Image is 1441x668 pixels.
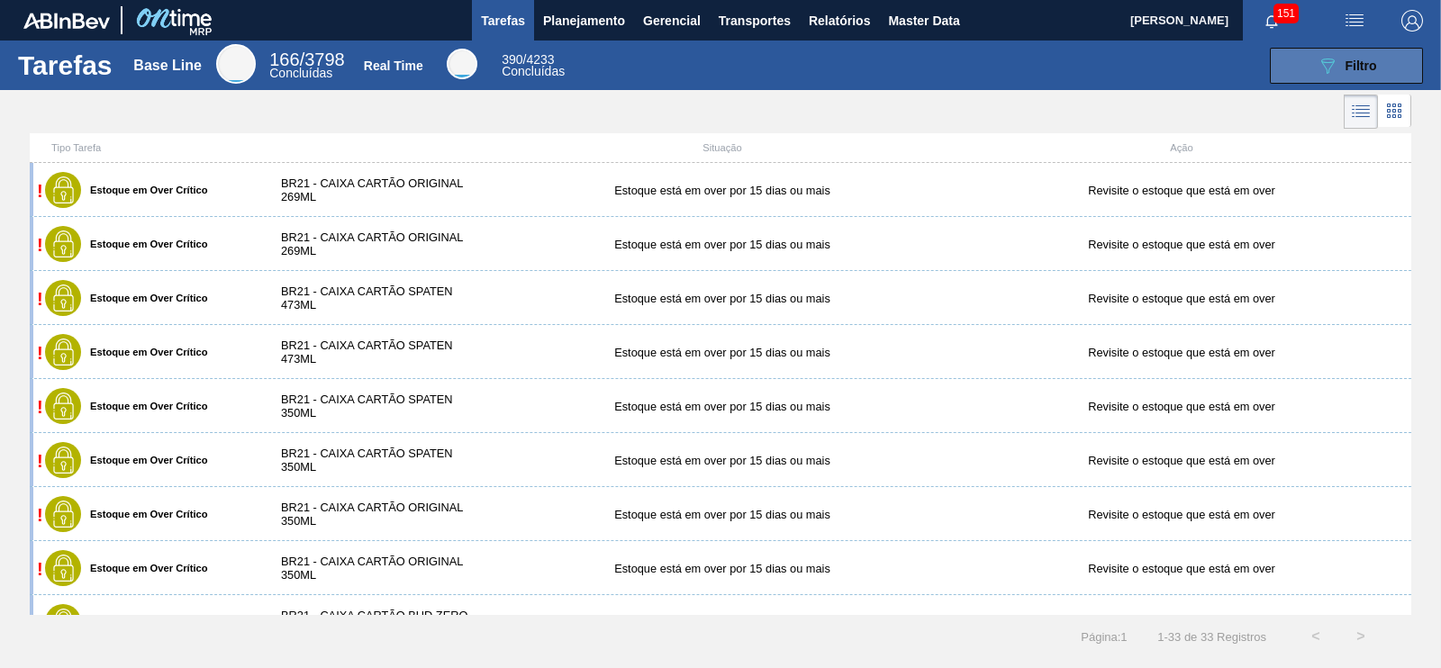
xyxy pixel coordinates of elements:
[263,176,493,203] div: BR21 - CAIXA CARTÃO ORIGINAL 269ML
[493,562,952,575] div: Estoque está em over por 15 dias ou mais
[269,52,344,79] div: Base Line
[502,52,522,67] span: 390
[952,508,1411,521] div: Revisite o estoque que está em over
[952,142,1411,153] div: Ação
[493,454,952,467] div: Estoque está em over por 15 dias ou mais
[81,347,208,357] label: Estoque em Over Crítico
[81,185,208,195] label: Estoque em Over Crítico
[1155,630,1266,644] span: 1 - 33 de 33 Registros
[952,346,1411,359] div: Revisite o estoque que está em over
[1346,59,1377,73] span: Filtro
[481,10,525,32] span: Tarefas
[263,284,493,311] div: BR21 - CAIXA CARTÃO SPATEN 473ML
[81,239,208,249] label: Estoque em Over Crítico
[81,401,208,411] label: Estoque em Over Crítico
[502,52,554,67] span: / 4233
[493,400,952,413] div: Estoque está em over por 15 dias ou mais
[37,559,43,579] span: !
[502,54,565,77] div: Real Time
[37,613,43,633] span: !
[952,562,1411,575] div: Revisite o estoque que está em over
[1338,614,1383,659] button: >
[263,447,493,474] div: BR21 - CAIXA CARTÃO SPATEN 350ML
[37,451,43,471] span: !
[952,454,1411,467] div: Revisite o estoque que está em over
[493,238,952,251] div: Estoque está em over por 15 dias ou mais
[1273,4,1299,23] span: 151
[269,50,344,69] span: / 3798
[269,66,332,80] span: Concluídas
[493,292,952,305] div: Estoque está em over por 15 dias ou mais
[719,10,791,32] span: Transportes
[1081,630,1127,644] span: Página : 1
[1401,10,1423,32] img: Logout
[952,400,1411,413] div: Revisite o estoque que está em over
[263,501,493,528] div: BR21 - CAIXA CARTÃO ORIGINAL 350ML
[502,64,565,78] span: Concluídas
[37,343,43,363] span: !
[1344,95,1378,129] div: Visão em Lista
[263,339,493,366] div: BR21 - CAIXA CARTÃO SPATEN 473ML
[263,393,493,420] div: BR21 - CAIXA CARTÃO SPATEN 350ML
[643,10,701,32] span: Gerencial
[543,10,625,32] span: Planejamento
[493,184,952,197] div: Estoque está em over por 15 dias ou mais
[952,238,1411,251] div: Revisite o estoque que está em over
[888,10,959,32] span: Master Data
[952,184,1411,197] div: Revisite o estoque que está em over
[263,230,493,257] div: BR21 - CAIXA CARTÃO ORIGINAL 269ML
[1293,614,1338,659] button: <
[37,397,43,417] span: !
[447,49,477,79] div: Real Time
[263,555,493,582] div: BR21 - CAIXA CARTÃO ORIGINAL 350ML
[1344,10,1365,32] img: userActions
[81,563,208,573] label: Estoque em Over Crítico
[33,142,263,153] div: Tipo Tarefa
[1378,95,1411,129] div: Visão em Cards
[37,181,43,201] span: !
[37,289,43,309] span: !
[81,509,208,519] label: Estoque em Over Crítico
[1270,48,1423,84] button: Filtro
[263,609,493,636] div: BR21 - CAIXA CARTÃO BUD ZERO 330ML S/TABLOCKER
[216,44,256,84] div: Base Line
[952,292,1411,305] div: Revisite o estoque que está em over
[364,59,423,73] div: Real Time
[37,235,43,255] span: !
[133,58,202,74] div: Base Line
[23,13,110,29] img: TNhmsLtSVTkK8tSr43FrP2fwEKptu5GPRR3wAAAABJRU5ErkJggg==
[18,55,113,76] h1: Tarefas
[493,142,952,153] div: Situação
[493,346,952,359] div: Estoque está em over por 15 dias ou mais
[37,505,43,525] span: !
[809,10,870,32] span: Relatórios
[493,508,952,521] div: Estoque está em over por 15 dias ou mais
[269,50,299,69] span: 166
[81,455,208,465] label: Estoque em Over Crítico
[1243,8,1301,33] button: Notificações
[81,293,208,303] label: Estoque em Over Crítico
